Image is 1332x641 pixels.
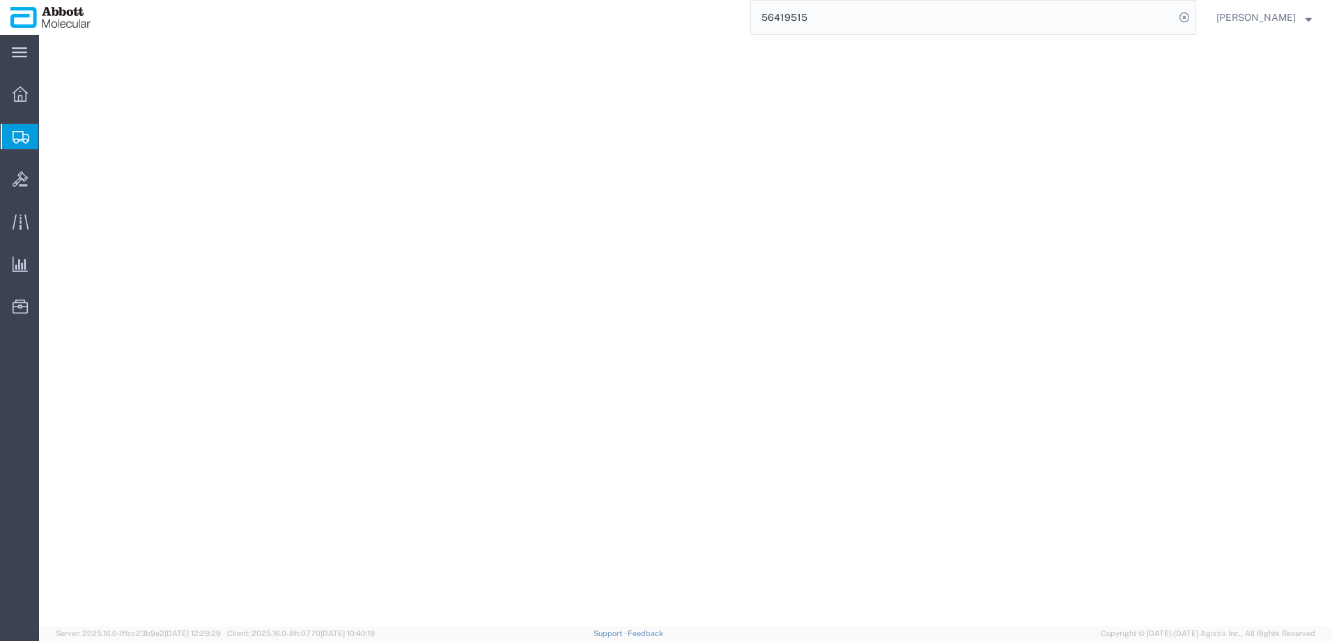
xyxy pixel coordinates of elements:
[1101,628,1315,640] span: Copyright © [DATE]-[DATE] Agistix Inc., All Rights Reserved
[164,629,221,638] span: [DATE] 12:29:29
[320,629,375,638] span: [DATE] 10:40:19
[227,629,375,638] span: Client: 2025.16.0-8fc0770
[594,629,628,638] a: Support
[751,1,1175,34] input: Search for shipment number, reference number
[628,629,663,638] a: Feedback
[39,35,1332,626] iframe: FS Legacy Container
[1216,9,1312,26] button: [PERSON_NAME]
[1216,10,1296,25] span: Raza Khan
[10,7,91,28] img: logo
[56,629,221,638] span: Server: 2025.16.0-1ffcc23b9e2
